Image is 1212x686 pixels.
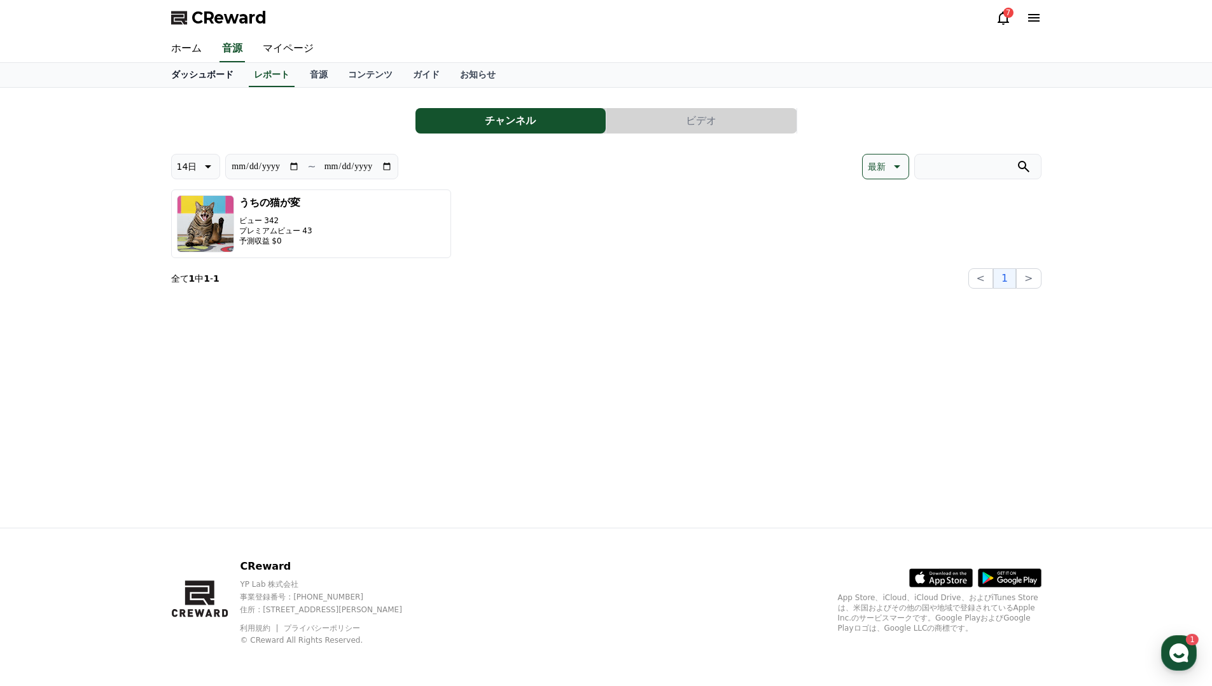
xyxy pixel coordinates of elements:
span: Settings [188,422,219,432]
a: ビデオ [606,108,797,134]
strong: 1 [189,273,195,284]
p: 全て 中 - [171,272,219,285]
h3: うちの猫が変 [239,195,312,210]
p: 予測収益 $0 [239,236,312,246]
strong: 1 [204,273,210,284]
a: マイページ [253,36,324,62]
button: 1 [993,268,1016,289]
button: ビデオ [606,108,797,134]
p: YP Lab 株式会社 [240,579,424,589]
img: うちの猫が変 [177,195,234,252]
p: 14日 [177,158,197,175]
a: レポート [249,63,295,87]
a: ダッシュボード [161,63,244,87]
a: ガイド [403,63,450,87]
p: ビュー 342 [239,216,312,226]
a: 7 [996,10,1011,25]
div: 7 [1003,8,1013,18]
button: 14日 [171,154,221,179]
a: 音源 [219,36,245,62]
button: うちの猫が変 ビュー 342 プレミアムビュー 43 予測収益 $0 [171,189,451,258]
a: コンテンツ [338,63,403,87]
button: < [968,268,993,289]
p: ~ [307,159,316,174]
a: 音源 [300,63,338,87]
a: お知らせ [450,63,506,87]
button: > [1016,268,1041,289]
p: App Store、iCloud、iCloud Drive、およびiTunes Storeは、米国およびその他の国や地域で登録されているApple Inc.のサービスマークです。Google P... [838,593,1041,633]
a: Home [4,403,84,435]
span: Home [32,422,55,432]
button: チャンネル [415,108,606,134]
span: 1 [129,402,134,413]
p: 住所 : [STREET_ADDRESS][PERSON_NAME] [240,605,424,615]
p: © CReward All Rights Reserved. [240,635,424,645]
strong: 1 [213,273,219,284]
p: プレミアムビュー 43 [239,226,312,236]
p: CReward [240,559,424,574]
a: 1Messages [84,403,164,435]
a: Settings [164,403,244,435]
a: ホーム [161,36,212,62]
span: Messages [106,423,143,433]
a: プライバシーポリシー [284,624,360,633]
button: 最新 [862,154,909,179]
p: 最新 [868,158,886,175]
p: 事業登録番号 : [PHONE_NUMBER] [240,592,424,602]
span: CReward [192,8,267,28]
a: CReward [171,8,267,28]
a: 利用規約 [240,624,280,633]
